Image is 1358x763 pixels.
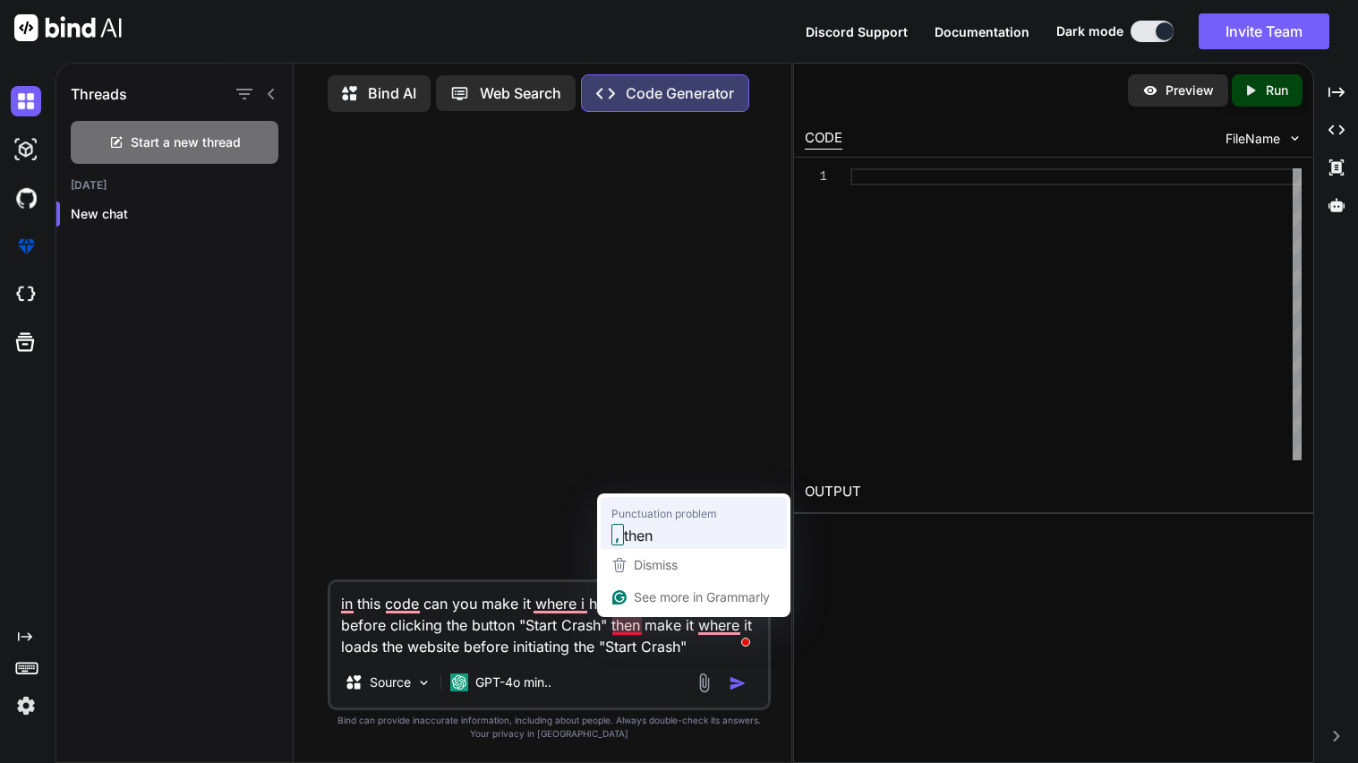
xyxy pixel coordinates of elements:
[1266,81,1288,99] p: Run
[1287,131,1302,146] img: chevron down
[805,168,827,185] div: 1
[1226,130,1280,148] span: FileName
[330,582,768,657] textarea: To enrich screen reader interactions, please activate Accessibility in Grammarly extension settings
[694,673,714,693] img: attachment
[11,690,41,721] img: settings
[368,82,416,104] p: Bind AI
[11,231,41,261] img: premium
[1056,22,1123,40] span: Dark mode
[626,82,734,104] p: Code Generator
[71,83,127,105] h1: Threads
[11,134,41,165] img: darkAi-studio
[475,673,551,691] p: GPT-4o min..
[1199,13,1329,49] button: Invite Team
[11,279,41,310] img: cloudideIcon
[806,24,908,39] span: Discord Support
[729,674,747,692] img: icon
[1142,82,1158,99] img: preview
[370,673,411,691] p: Source
[14,14,122,41] img: Bind AI
[806,22,908,41] button: Discord Support
[480,82,561,104] p: Web Search
[56,178,293,193] h2: [DATE]
[131,133,241,151] span: Start a new thread
[11,86,41,116] img: darkChat
[935,24,1029,39] span: Documentation
[328,714,771,741] p: Bind can provide inaccurate information, including about people. Always double-check its answers....
[450,673,468,691] img: GPT-4o mini
[416,675,431,690] img: Pick Models
[935,22,1029,41] button: Documentation
[71,205,293,223] p: New chat
[1166,81,1214,99] p: Preview
[805,128,842,150] div: CODE
[794,471,1313,513] h2: OUTPUT
[11,183,41,213] img: githubDark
